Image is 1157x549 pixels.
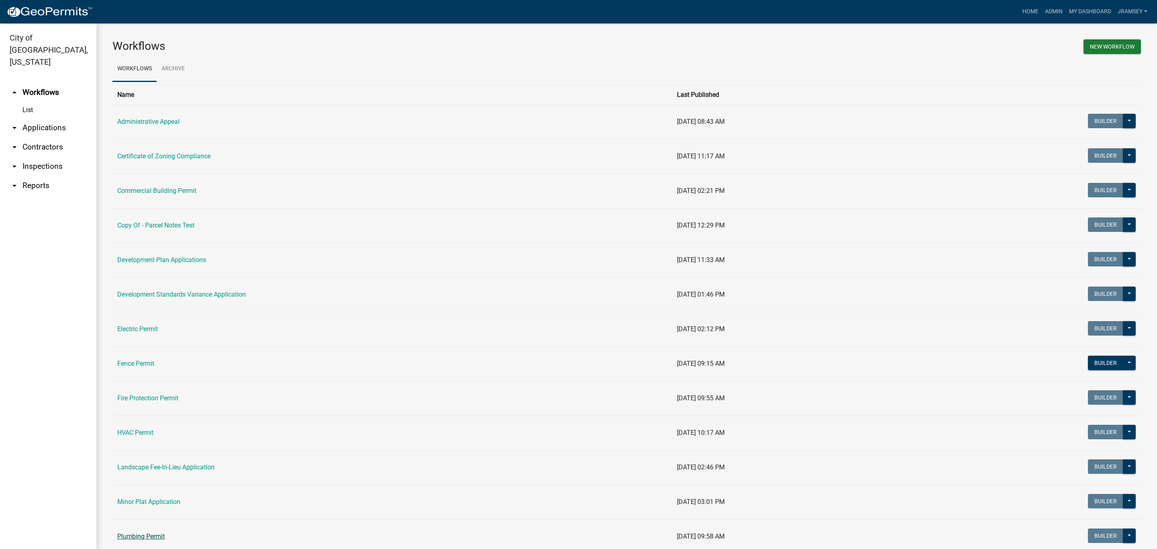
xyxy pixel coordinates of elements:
button: Builder [1088,287,1123,301]
a: Admin [1042,4,1066,19]
a: Workflows [112,56,157,82]
button: Builder [1088,459,1123,474]
a: My Dashboard [1066,4,1114,19]
a: Electric Permit [117,325,158,333]
button: Builder [1088,321,1123,336]
button: Builder [1088,390,1123,405]
span: [DATE] 01:46 PM [677,291,725,298]
a: Home [1019,4,1042,19]
button: Builder [1088,114,1123,128]
span: [DATE] 11:33 AM [677,256,725,264]
a: Copy Of - Parcel Notes Test [117,221,194,229]
i: arrow_drop_down [10,181,19,191]
i: arrow_drop_down [10,142,19,152]
button: Builder [1088,148,1123,163]
a: Fire Protection Permit [117,394,178,402]
button: Builder [1088,425,1123,439]
th: Name [112,85,672,104]
a: Archive [157,56,190,82]
span: [DATE] 12:29 PM [677,221,725,229]
a: Certificate of Zoning Compliance [117,152,211,160]
span: [DATE] 02:12 PM [677,325,725,333]
th: Last Published [672,85,905,104]
a: HVAC Permit [117,429,153,436]
i: arrow_drop_up [10,88,19,97]
span: [DATE] 03:01 PM [677,498,725,506]
a: Development Plan Applications [117,256,206,264]
a: Fence Permit [117,360,154,367]
span: [DATE] 02:21 PM [677,187,725,195]
a: Commercial Building Permit [117,187,196,195]
h3: Workflows [112,39,621,53]
span: [DATE] 09:58 AM [677,533,725,540]
i: arrow_drop_down [10,123,19,133]
span: [DATE] 09:15 AM [677,360,725,367]
button: Builder [1088,252,1123,266]
a: Development Standards Variance Application [117,291,246,298]
span: [DATE] 10:17 AM [677,429,725,436]
span: [DATE] 11:17 AM [677,152,725,160]
a: Minor Plat Application [117,498,180,506]
button: Builder [1088,494,1123,508]
span: [DATE] 02:46 PM [677,463,725,471]
button: Builder [1088,529,1123,543]
button: Builder [1088,356,1123,370]
a: jramsey [1114,4,1151,19]
button: Builder [1088,217,1123,232]
span: [DATE] 09:55 AM [677,394,725,402]
a: Plumbing Permit [117,533,165,540]
span: [DATE] 08:43 AM [677,118,725,125]
button: New Workflow [1083,39,1141,54]
i: arrow_drop_down [10,162,19,171]
a: Landscape Fee-In-Lieu Application [117,463,215,471]
a: Administrative Appeal [117,118,180,125]
button: Builder [1088,183,1123,197]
